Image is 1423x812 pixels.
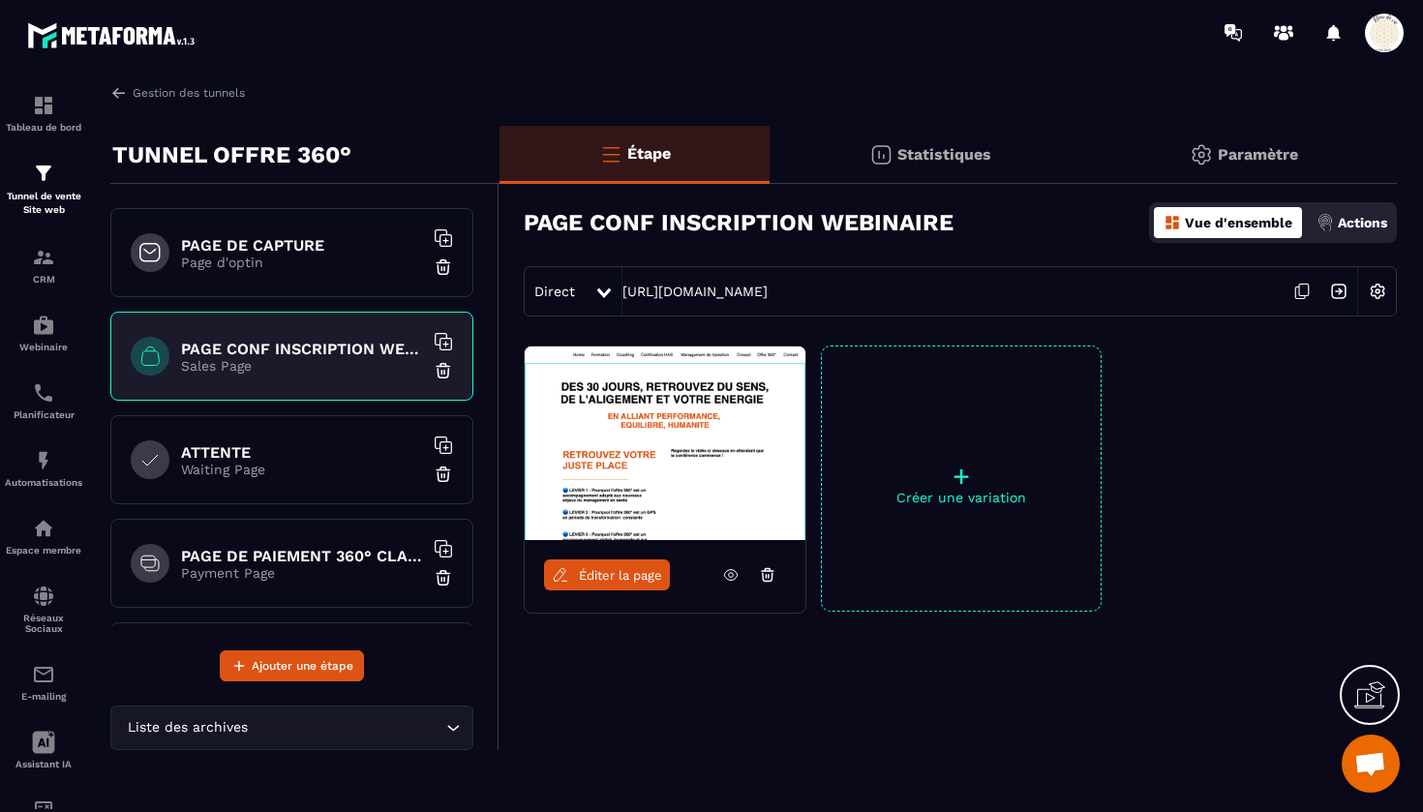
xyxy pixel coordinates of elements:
[32,449,55,472] img: automations
[32,94,55,117] img: formation
[5,545,82,556] p: Espace membre
[579,568,662,583] span: Éditer la page
[1218,145,1298,164] p: Paramètre
[622,284,768,299] a: [URL][DOMAIN_NAME]
[32,585,55,608] img: social-network
[525,346,805,540] img: image
[524,209,954,236] h3: PAGE CONF INSCRIPTION WEBINAIRE
[599,142,622,165] img: bars-o.4a397970.svg
[5,342,82,352] p: Webinaire
[220,650,364,681] button: Ajouter une étape
[5,79,82,147] a: formationformationTableau de bord
[5,570,82,648] a: social-networksocial-networkRéseaux Sociaux
[5,502,82,570] a: automationsautomationsEspace membre
[5,613,82,634] p: Réseaux Sociaux
[112,135,351,174] p: TUNNEL OFFRE 360°
[5,122,82,133] p: Tableau de bord
[32,381,55,405] img: scheduler
[32,246,55,269] img: formation
[181,443,423,462] h6: ATTENTE
[110,84,245,102] a: Gestion des tunnels
[32,314,55,337] img: automations
[181,462,423,477] p: Waiting Page
[627,144,671,163] p: Étape
[5,409,82,420] p: Planificateur
[1320,273,1357,310] img: arrow-next.bcc2205e.svg
[32,663,55,686] img: email
[434,257,453,277] img: trash
[5,648,82,716] a: emailemailE-mailing
[110,706,473,750] div: Search for option
[5,299,82,367] a: automationsautomationsWebinaire
[5,759,82,769] p: Assistant IA
[822,463,1101,490] p: +
[434,568,453,587] img: trash
[32,162,55,185] img: formation
[5,435,82,502] a: automationsautomationsAutomatisations
[5,190,82,217] p: Tunnel de vente Site web
[5,147,82,231] a: formationformationTunnel de vente Site web
[252,717,441,738] input: Search for option
[5,274,82,285] p: CRM
[181,565,423,581] p: Payment Page
[434,465,453,484] img: trash
[32,517,55,540] img: automations
[5,691,82,702] p: E-mailing
[252,656,353,676] span: Ajouter une étape
[181,236,423,255] h6: PAGE DE CAPTURE
[181,358,423,374] p: Sales Page
[5,716,82,784] a: Assistant IA
[1317,214,1334,231] img: actions.d6e523a2.png
[544,559,670,590] a: Éditer la page
[123,717,252,738] span: Liste des archives
[869,143,893,166] img: stats.20deebd0.svg
[1342,735,1400,793] div: Ouvrir le chat
[822,490,1101,505] p: Créer une variation
[1164,214,1181,231] img: dashboard-orange.40269519.svg
[5,367,82,435] a: schedulerschedulerPlanificateur
[1359,273,1396,310] img: setting-w.858f3a88.svg
[181,255,423,270] p: Page d'optin
[434,361,453,380] img: trash
[181,340,423,358] h6: PAGE CONF INSCRIPTION WEBINAIRE
[110,84,128,102] img: arrow
[5,477,82,488] p: Automatisations
[181,547,423,565] h6: PAGE DE PAIEMENT 360° CLASSIQUE
[1185,215,1292,230] p: Vue d'ensemble
[1190,143,1213,166] img: setting-gr.5f69749f.svg
[534,284,575,299] span: Direct
[27,17,201,53] img: logo
[1338,215,1387,230] p: Actions
[5,231,82,299] a: formationformationCRM
[897,145,991,164] p: Statistiques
